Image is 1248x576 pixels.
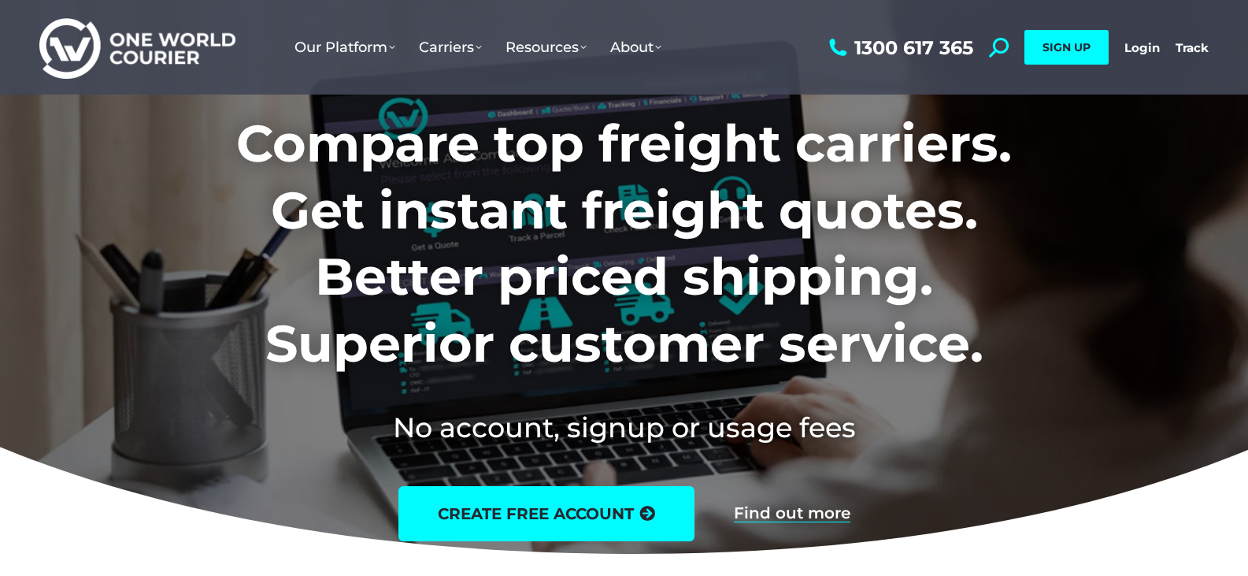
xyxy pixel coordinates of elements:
[39,16,235,80] img: One World Courier
[734,505,850,522] a: Find out more
[825,38,973,58] a: 1300 617 365
[398,486,694,541] a: create free account
[407,23,494,72] a: Carriers
[1042,40,1091,54] span: SIGN UP
[598,23,673,72] a: About
[610,39,661,56] span: About
[1124,40,1160,55] a: Login
[505,39,587,56] span: Resources
[494,23,598,72] a: Resources
[294,39,395,56] span: Our Platform
[283,23,407,72] a: Our Platform
[1176,40,1209,55] a: Track
[1024,30,1109,65] a: SIGN UP
[132,110,1116,377] h1: Compare top freight carriers. Get instant freight quotes. Better priced shipping. Superior custom...
[132,408,1116,447] h2: No account, signup or usage fees
[419,39,482,56] span: Carriers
